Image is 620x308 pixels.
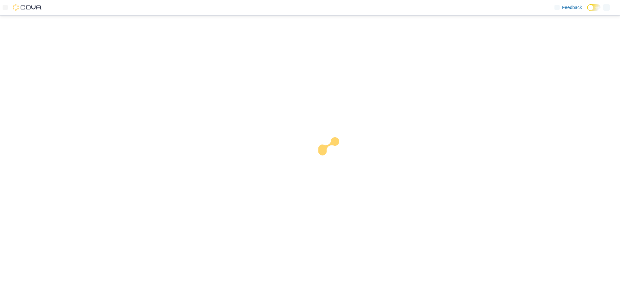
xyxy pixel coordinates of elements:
a: Feedback [552,1,584,14]
img: Cova [13,4,42,11]
img: cova-loader [310,133,358,181]
input: Dark Mode [587,4,601,11]
span: Feedback [562,4,582,11]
